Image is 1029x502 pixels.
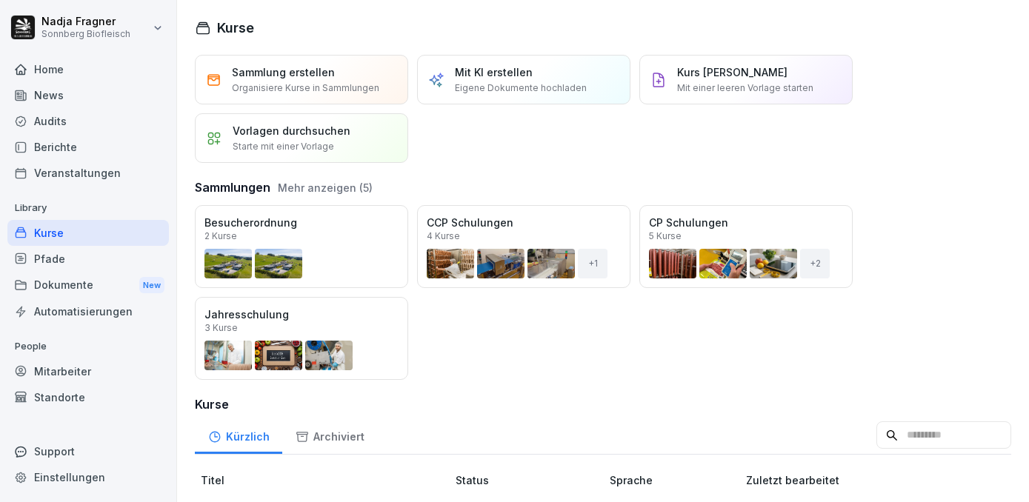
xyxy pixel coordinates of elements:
[204,307,399,322] p: Jahresschulung
[278,180,373,195] button: Mehr anzeigen (5)
[7,335,169,358] p: People
[7,272,169,299] div: Dokumente
[7,108,169,134] a: Audits
[800,249,830,278] div: + 2
[7,246,169,272] a: Pfade
[7,134,169,160] a: Berichte
[455,81,587,95] p: Eigene Dokumente hochladen
[455,64,533,80] p: Mit KI erstellen
[7,438,169,464] div: Support
[7,298,169,324] a: Automatisierungen
[649,232,682,241] p: 5 Kurse
[578,249,607,278] div: + 1
[456,472,603,488] p: Status
[7,196,169,220] p: Library
[746,472,943,488] p: Zuletzt bearbeitet
[7,82,169,108] a: News
[195,297,408,380] a: Jahresschulung3 Kurse
[233,123,350,138] p: Vorlagen durchsuchen
[139,277,164,294] div: New
[195,416,282,454] a: Kürzlich
[610,472,740,488] p: Sprache
[649,215,843,230] p: CP Schulungen
[41,16,130,28] p: Nadja Fragner
[232,64,335,80] p: Sammlung erstellen
[7,464,169,490] a: Einstellungen
[204,232,237,241] p: 2 Kurse
[677,64,787,80] p: Kurs [PERSON_NAME]
[195,178,270,196] h3: Sammlungen
[417,205,630,288] a: CCP Schulungen4 Kurse+1
[427,215,621,230] p: CCP Schulungen
[41,29,130,39] p: Sonnberg Biofleisch
[7,384,169,410] a: Standorte
[7,56,169,82] a: Home
[233,140,334,153] p: Starte mit einer Vorlage
[282,416,377,454] a: Archiviert
[195,205,408,288] a: Besucherordnung2 Kurse
[195,395,1011,413] h3: Kurse
[677,81,813,95] p: Mit einer leeren Vorlage starten
[7,220,169,246] a: Kurse
[204,324,238,332] p: 3 Kurse
[427,232,460,241] p: 4 Kurse
[639,205,853,288] a: CP Schulungen5 Kurse+2
[217,18,254,38] h1: Kurse
[232,81,379,95] p: Organisiere Kurse in Sammlungen
[201,472,450,488] p: Titel
[204,215,399,230] p: Besucherordnung
[7,272,169,299] a: DokumenteNew
[7,358,169,384] a: Mitarbeiter
[7,160,169,186] a: Veranstaltungen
